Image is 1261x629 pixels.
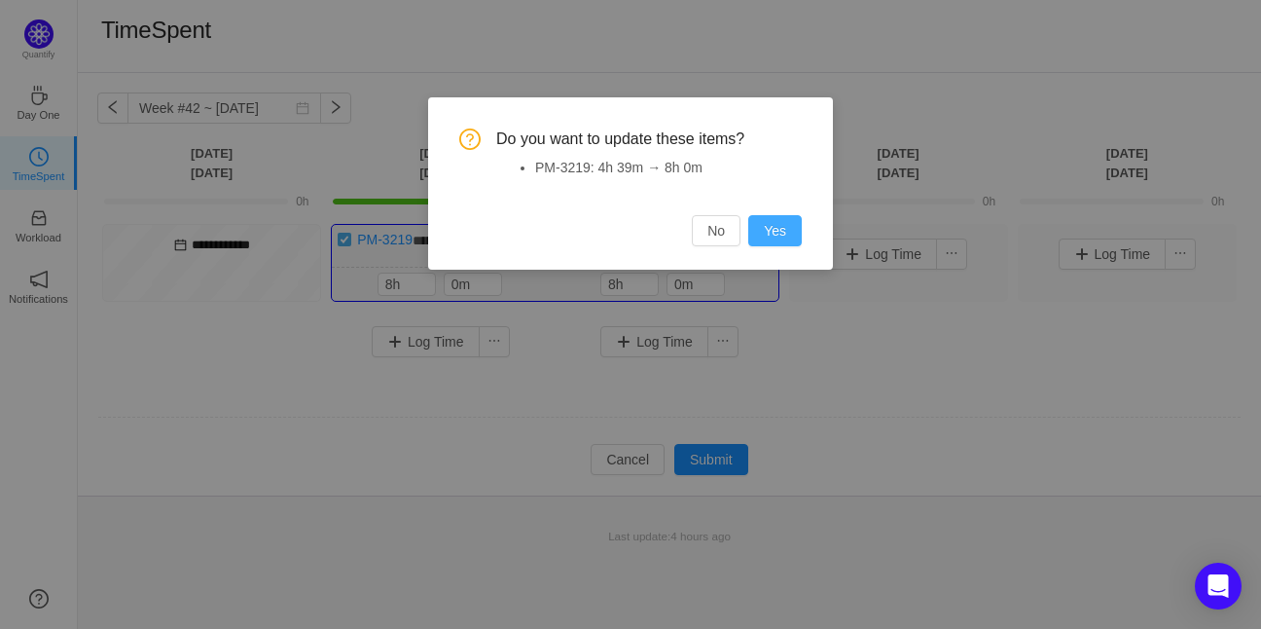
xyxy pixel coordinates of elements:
span: Do you want to update these items? [496,129,802,150]
div: Open Intercom Messenger [1195,563,1242,610]
i: icon: question-circle [459,129,481,150]
button: No [692,215,740,246]
li: PM-3219: 4h 39m → 8h 0m [535,158,802,178]
button: Yes [748,215,802,246]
